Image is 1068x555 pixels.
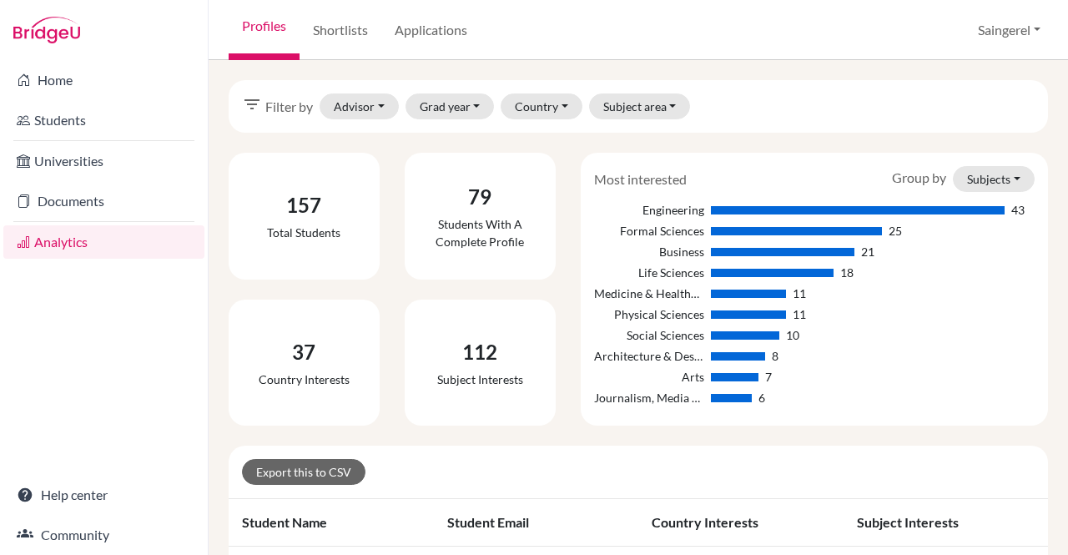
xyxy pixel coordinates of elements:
button: Subjects [953,166,1035,192]
div: Students with a complete profile [418,215,542,250]
div: Physical Sciences [594,305,704,323]
div: Architecture & Design [594,347,704,365]
a: Universities [3,144,204,178]
div: 79 [418,182,542,212]
div: 7 [765,368,772,386]
div: Formal Sciences [594,222,704,240]
div: 37 [259,337,350,367]
div: Engineering [594,201,704,219]
a: Community [3,518,204,552]
div: 112 [437,337,523,367]
button: Subject area [589,93,691,119]
div: 43 [1011,201,1025,219]
div: 157 [267,190,340,220]
div: 25 [889,222,902,240]
a: Help center [3,478,204,512]
div: 11 [793,305,806,323]
div: Business [594,243,704,260]
th: Student name [229,499,434,547]
button: Country [501,93,582,119]
button: Grad year [406,93,495,119]
div: 10 [786,326,799,344]
img: Bridge-U [13,17,80,43]
button: Advisor [320,93,399,119]
div: Life Sciences [594,264,704,281]
div: 8 [772,347,778,365]
th: Country interests [638,499,844,547]
a: Documents [3,184,204,218]
span: Filter by [265,97,313,117]
a: Analytics [3,225,204,259]
div: 18 [840,264,854,281]
div: 11 [793,285,806,302]
div: Arts [594,368,704,386]
th: Subject interests [844,499,1049,547]
div: Medicine & Healthcare [594,285,704,302]
a: Export this to CSV [242,459,365,485]
th: Student email [434,499,639,547]
div: Group by [879,166,1047,192]
div: 21 [861,243,874,260]
i: filter_list [242,94,262,114]
div: Subject interests [437,371,523,388]
div: 6 [758,389,765,406]
div: Social Sciences [594,326,704,344]
div: Total students [267,224,340,241]
div: Most interested [582,169,699,189]
a: Students [3,103,204,137]
div: Journalism, Media Studies & Communication [594,389,704,406]
a: Home [3,63,204,97]
button: Saingerel [970,14,1048,46]
div: Country interests [259,371,350,388]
